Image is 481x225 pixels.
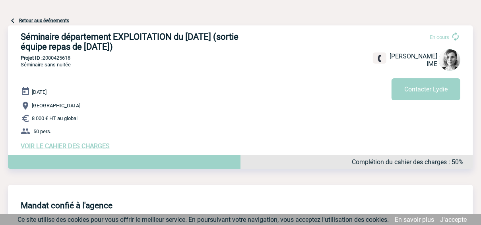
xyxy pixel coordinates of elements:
span: Ce site utilise des cookies pour vous offrir le meilleur service. En poursuivant votre navigation... [17,216,389,223]
h3: Séminaire département EXPLOITATION du [DATE] (sortie équipe repas de [DATE]) [21,32,259,52]
a: Retour aux événements [19,18,69,23]
span: [PERSON_NAME] [390,52,437,60]
span: 50 pers. [33,128,51,134]
span: Séminaire sans nuitée [21,62,71,68]
span: [GEOGRAPHIC_DATA] [32,103,80,109]
b: Projet ID : [21,55,43,61]
a: J'accepte [440,216,467,223]
a: En savoir plus [395,216,434,223]
a: VOIR LE CAHIER DES CHARGES [21,142,110,150]
img: 103019-1.png [439,49,460,71]
button: Contacter Lydie [392,78,460,100]
span: IME [427,60,437,68]
span: 8 000 € HT au global [32,116,78,122]
span: En cours [430,34,449,40]
h4: Mandat confié à l'agence [21,201,112,210]
p: 2000425618 [8,55,473,61]
span: [DATE] [32,89,47,95]
img: fixe.png [376,55,383,62]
